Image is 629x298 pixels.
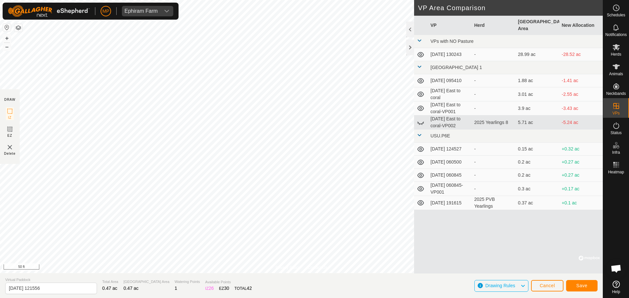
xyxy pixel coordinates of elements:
[102,279,118,285] span: Total Area
[8,133,12,138] span: EZ
[606,259,626,278] div: Open chat
[3,34,11,42] button: +
[14,24,22,32] button: Map Layers
[428,101,472,115] td: [DATE] East to coral-VP001
[612,290,620,294] span: Help
[124,279,169,285] span: [GEOGRAPHIC_DATA] Area
[430,65,482,70] span: [GEOGRAPHIC_DATA] 1
[559,169,603,182] td: +0.27 ac
[474,185,513,192] div: -
[124,9,158,14] div: Ephiram Farm
[428,169,472,182] td: [DATE] 060845
[474,196,513,210] div: 2025 PVB Yearlings
[515,48,559,61] td: 28.99 ac
[605,33,627,37] span: Notifications
[606,92,626,96] span: Neckbands
[531,280,563,291] button: Cancel
[559,87,603,101] td: -2.55 ac
[559,115,603,130] td: -5.24 ac
[515,169,559,182] td: 0.2 ac
[205,279,252,285] span: Available Points
[3,24,11,31] button: Reset Map
[276,265,300,271] a: Privacy Policy
[515,16,559,35] th: [GEOGRAPHIC_DATA] Area
[428,74,472,87] td: [DATE] 095410
[515,156,559,169] td: 0.2 ac
[428,115,472,130] td: [DATE] East to coral-VP002
[559,143,603,156] td: +0.32 ac
[559,156,603,169] td: +0.27 ac
[576,283,587,288] span: Save
[428,87,472,101] td: [DATE] East to coral
[603,278,629,296] a: Help
[418,4,603,12] h2: VP Area Comparison
[474,119,513,126] div: 2025 Yearlings 8
[515,101,559,115] td: 3.9 ac
[224,286,229,291] span: 30
[5,277,97,283] span: Virtual Paddock
[247,286,252,291] span: 42
[515,196,559,210] td: 0.37 ac
[209,286,214,291] span: 26
[566,280,598,291] button: Save
[607,13,625,17] span: Schedules
[485,283,515,288] span: Drawing Rules
[219,285,229,292] div: EZ
[122,6,160,16] span: Ephiram Farm
[610,131,621,135] span: Status
[559,182,603,196] td: +0.17 ac
[428,196,472,210] td: [DATE] 191615
[559,101,603,115] td: -3.43 ac
[4,151,16,156] span: Delete
[235,285,252,292] div: TOTAL
[103,8,109,15] span: MP
[205,285,214,292] div: IZ
[474,172,513,179] div: -
[160,6,173,16] div: dropdown trigger
[559,74,603,87] td: -1.41 ac
[8,115,12,120] span: IZ
[428,182,472,196] td: [DATE] 060845-VP001
[175,286,177,291] span: 1
[6,143,14,151] img: VP
[612,111,619,115] span: VPs
[608,170,624,174] span: Heatmap
[559,48,603,61] td: -28.52 ac
[428,48,472,61] td: [DATE] 130243
[428,16,472,35] th: VP
[474,159,513,166] div: -
[175,279,200,285] span: Watering Points
[3,43,11,51] button: –
[472,16,516,35] th: Herd
[124,286,139,291] span: 0.47 ac
[474,51,513,58] div: -
[559,196,603,210] td: +0.1 ac
[430,39,474,44] span: VPs with NO Pasture
[8,5,90,17] img: Gallagher Logo
[609,72,623,76] span: Animals
[559,16,603,35] th: New Allocation
[428,156,472,169] td: [DATE] 060500
[474,105,513,112] div: -
[474,146,513,152] div: -
[515,143,559,156] td: 0.15 ac
[428,143,472,156] td: [DATE] 124527
[4,97,15,102] div: DRAW
[515,74,559,87] td: 1.88 ac
[611,52,621,56] span: Herds
[612,150,620,154] span: Infra
[474,77,513,84] div: -
[102,286,117,291] span: 0.47 ac
[308,265,327,271] a: Contact Us
[474,91,513,98] div: -
[430,133,450,138] span: USU.P6E
[515,87,559,101] td: 3.01 ac
[540,283,555,288] span: Cancel
[515,182,559,196] td: 0.3 ac
[515,115,559,130] td: 5.71 ac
